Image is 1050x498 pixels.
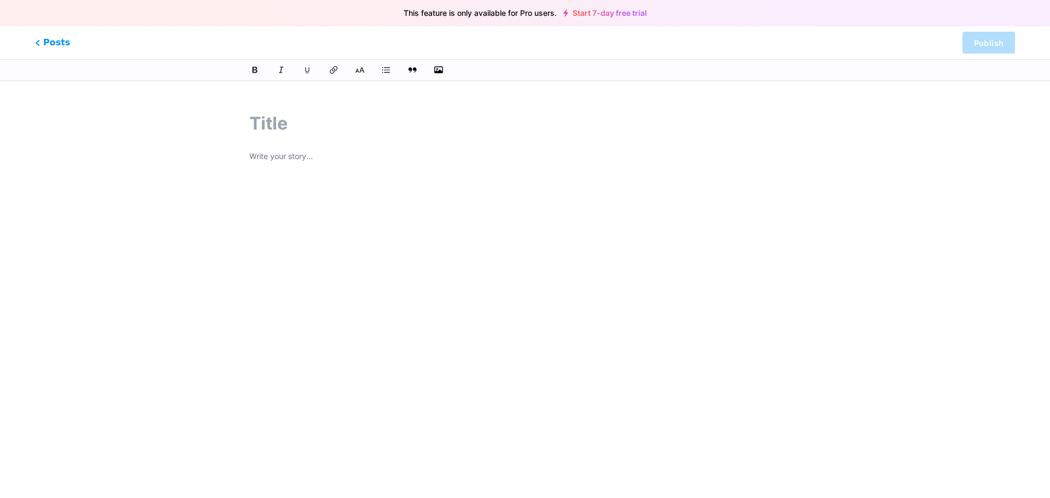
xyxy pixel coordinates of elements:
[563,9,647,17] a: Start 7-day free trial
[974,38,1004,48] span: Publish
[35,36,70,49] span: Posts
[249,110,801,137] input: Title
[404,5,557,21] span: This feature is only available for Pro users.
[962,32,1015,54] button: Publish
